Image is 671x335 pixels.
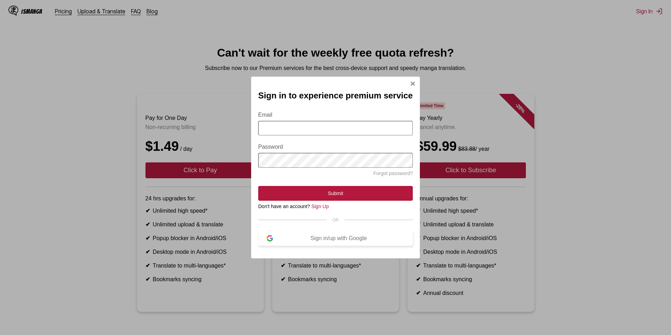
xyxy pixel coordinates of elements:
img: Close [410,81,416,86]
div: Sign in/up with Google [273,235,404,241]
button: Sign in/up with Google [258,231,413,246]
a: Sign Up [311,204,329,209]
div: OR [258,218,413,223]
label: Email [258,112,413,118]
div: Sign In Modal [251,77,420,258]
button: Submit [258,186,413,201]
label: Password [258,144,413,150]
div: Don't have an account? [258,204,413,209]
h2: Sign in to experience premium service [258,91,413,101]
a: Forgot password? [373,170,413,176]
img: google-logo [267,235,273,241]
